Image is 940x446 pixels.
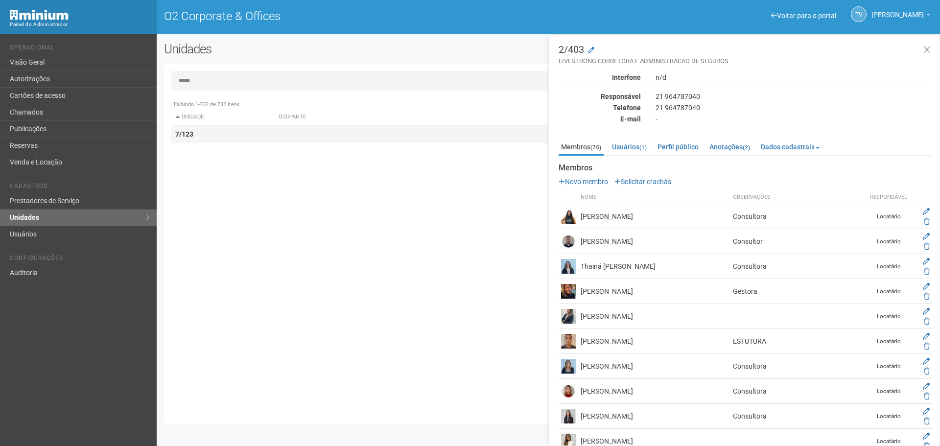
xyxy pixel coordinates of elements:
h2: Unidades [164,42,476,56]
small: LIVESTRONG CORRETORA E ADMINISTRACAO DE SEGUROS [559,57,932,66]
div: 21 964787040 [648,92,940,101]
span: Thayane Vasconcelos Torres [871,1,924,19]
a: Editar membro [923,332,930,340]
td: [PERSON_NAME] [578,329,730,354]
a: Voltar para o portal [771,12,836,20]
td: Locatário [864,279,913,304]
td: Locatário [864,304,913,329]
a: Editar membro [923,282,930,290]
a: Editar membro [923,233,930,240]
img: user.png [561,334,576,349]
div: Exibindo 1-732 de 732 itens [171,100,927,109]
strong: Membros [559,164,932,172]
td: Locatário [864,204,913,229]
a: TV [851,6,867,22]
td: Locatário [864,229,913,254]
a: Membros(75) [559,140,604,156]
td: Locatário [864,254,913,279]
div: 21 964787040 [648,103,940,112]
th: Unidade: activate to sort column descending [171,109,275,125]
td: Consultora [730,204,865,229]
td: Locatário [864,379,913,404]
th: Observações [730,191,865,204]
small: (75) [590,144,601,151]
a: Editar membro [923,357,930,365]
img: user.png [561,284,576,299]
a: Excluir membro [924,417,930,425]
a: Excluir membro [924,292,930,300]
td: Locatário [864,354,913,379]
small: (2) [743,144,750,151]
td: [PERSON_NAME] [578,204,730,229]
th: Ocupante: activate to sort column ascending [275,109,546,125]
small: (1) [639,144,647,151]
a: Editar membro [923,432,930,440]
img: user.png [561,359,576,374]
img: user.png [561,309,576,324]
strong: 7/123 [175,130,193,138]
a: Excluir membro [924,392,930,400]
a: Dados cadastrais [758,140,822,154]
a: Perfil público [655,140,701,154]
a: Excluir membro [924,367,930,375]
a: Editar membro [923,407,930,415]
td: [PERSON_NAME] [578,354,730,379]
a: Novo membro [559,178,608,186]
td: Consultora [730,254,865,279]
div: E-mail [551,115,648,123]
h3: 2/403 [559,45,932,66]
img: user.png [561,384,576,399]
div: Responsável [551,92,648,101]
img: user.png [561,409,576,423]
div: - [648,115,940,123]
li: Configurações [10,255,149,265]
a: Anotações(2) [707,140,752,154]
img: Minium [10,10,69,20]
td: [PERSON_NAME] [578,279,730,304]
td: [PERSON_NAME] [578,304,730,329]
div: Painel do Administrador [10,20,149,29]
td: [PERSON_NAME] [578,404,730,429]
a: Excluir membro [924,342,930,350]
a: Editar membro [923,382,930,390]
td: Consultora [730,379,865,404]
a: Editar membro [923,307,930,315]
td: Consultor [730,229,865,254]
div: Telefone [551,103,648,112]
img: user.png [561,234,576,249]
td: Consultora [730,404,865,429]
a: Excluir membro [924,217,930,225]
a: Excluir membro [924,242,930,250]
h1: O2 Corporate & Offices [164,10,541,23]
div: Interfone [551,73,648,82]
td: Consultora [730,354,865,379]
li: Cadastros [10,183,149,193]
td: Thainá [PERSON_NAME] [578,254,730,279]
a: [PERSON_NAME] [871,12,930,20]
a: Usuários(1) [610,140,649,154]
a: Editar membro [923,258,930,265]
th: Nome [578,191,730,204]
a: Solicitar crachás [614,178,671,186]
img: user.png [561,209,576,224]
a: Excluir membro [924,317,930,325]
td: [PERSON_NAME] [578,229,730,254]
td: Gestora [730,279,865,304]
li: Operacional [10,44,149,54]
div: n/d [648,73,940,82]
td: Locatário [864,329,913,354]
a: Excluir membro [924,267,930,275]
img: user.png [561,259,576,274]
th: Categoria: activate to sort column ascending [546,109,788,125]
td: ESTUTURA [730,329,865,354]
td: [PERSON_NAME] [578,379,730,404]
a: Editar membro [923,208,930,215]
a: Modificar a unidade [588,46,594,55]
td: Locatário [864,404,913,429]
th: Responsável [864,191,913,204]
